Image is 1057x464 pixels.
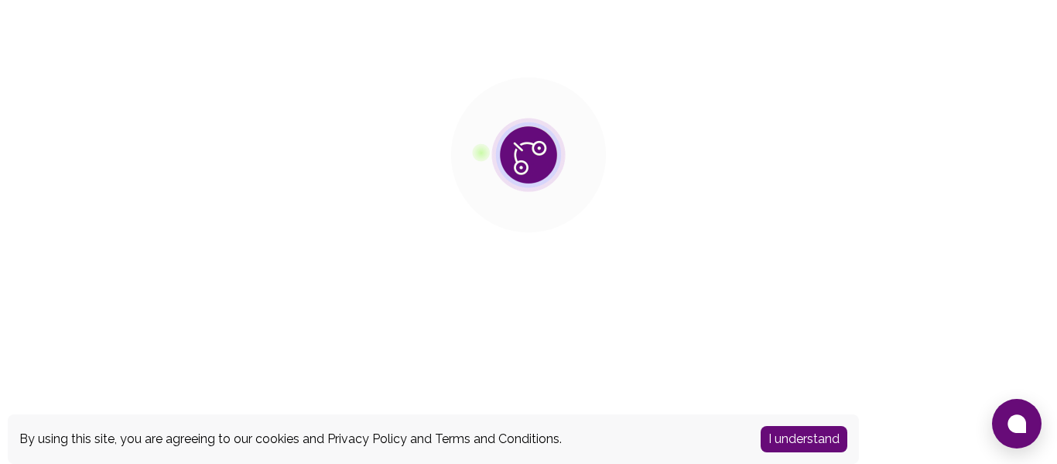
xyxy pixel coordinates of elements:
[761,426,847,452] button: Accept cookies
[451,77,606,232] img: public
[19,430,737,449] div: By using this site, you are agreeing to our cookies and and .
[992,399,1042,449] button: Open chat window
[327,431,407,446] a: Privacy Policy
[435,431,559,446] a: Terms and Conditions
